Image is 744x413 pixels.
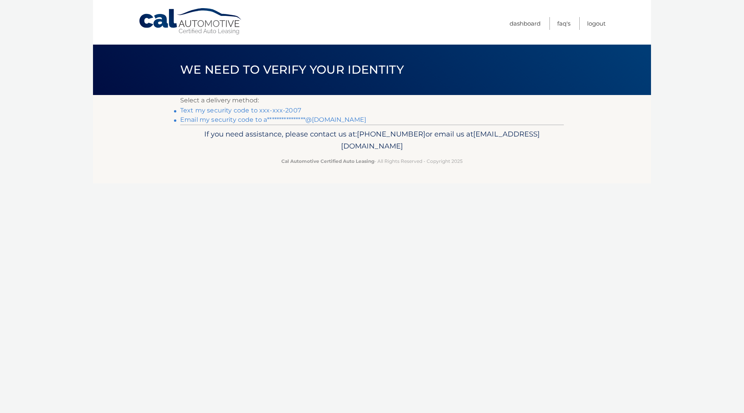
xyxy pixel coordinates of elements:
[557,17,570,30] a: FAQ's
[281,158,374,164] strong: Cal Automotive Certified Auto Leasing
[180,107,301,114] a: Text my security code to xxx-xxx-2007
[587,17,606,30] a: Logout
[138,8,243,35] a: Cal Automotive
[510,17,541,30] a: Dashboard
[180,62,404,77] span: We need to verify your identity
[180,95,564,106] p: Select a delivery method:
[185,128,559,153] p: If you need assistance, please contact us at: or email us at
[185,157,559,165] p: - All Rights Reserved - Copyright 2025
[357,130,425,138] span: [PHONE_NUMBER]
